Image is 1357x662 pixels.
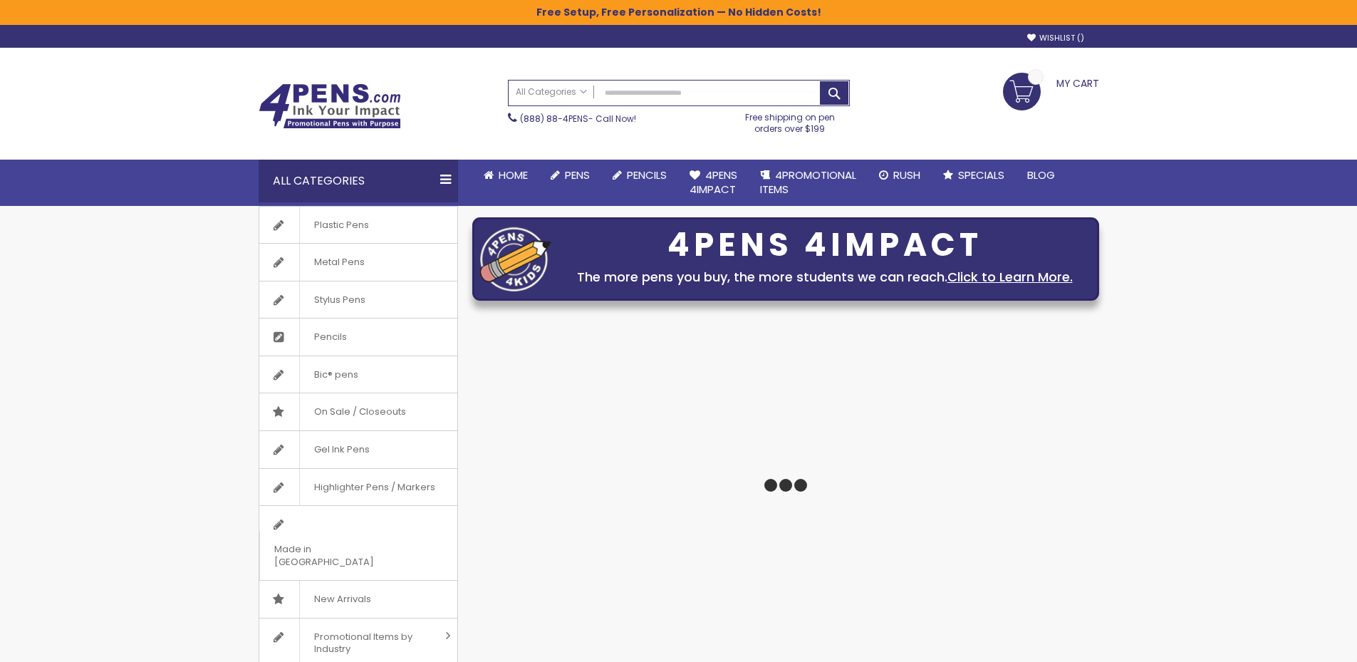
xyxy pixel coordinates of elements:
[299,281,380,319] span: Stylus Pens
[259,581,457,618] a: New Arrivals
[259,356,457,393] a: Bic® pens
[259,83,401,129] img: 4Pens Custom Pens and Promotional Products
[299,356,373,393] span: Bic® pens
[601,160,678,191] a: Pencils
[947,268,1073,286] a: Click to Learn More.
[499,167,528,182] span: Home
[299,581,385,618] span: New Arrivals
[1016,160,1066,191] a: Blog
[299,207,383,244] span: Plastic Pens
[749,160,868,206] a: 4PROMOTIONALITEMS
[259,531,422,580] span: Made in [GEOGRAPHIC_DATA]
[932,160,1016,191] a: Specials
[259,393,457,430] a: On Sale / Closeouts
[558,267,1091,287] div: The more pens you buy, the more students we can reach.
[558,230,1091,260] div: 4PENS 4IMPACT
[627,167,667,182] span: Pencils
[299,393,420,430] span: On Sale / Closeouts
[259,319,457,356] a: Pencils
[259,160,458,202] div: All Categories
[690,167,737,197] span: 4Pens 4impact
[299,319,361,356] span: Pencils
[520,113,636,125] span: - Call Now!
[259,469,457,506] a: Highlighter Pens / Markers
[259,244,457,281] a: Metal Pens
[480,227,551,291] img: four_pen_logo.png
[299,244,379,281] span: Metal Pens
[472,160,539,191] a: Home
[868,160,932,191] a: Rush
[565,167,590,182] span: Pens
[730,106,850,135] div: Free shipping on pen orders over $199
[958,167,1004,182] span: Specials
[259,207,457,244] a: Plastic Pens
[259,281,457,319] a: Stylus Pens
[760,167,856,197] span: 4PROMOTIONAL ITEMS
[516,86,587,98] span: All Categories
[259,431,457,468] a: Gel Ink Pens
[539,160,601,191] a: Pens
[1027,33,1084,43] a: Wishlist
[509,81,594,104] a: All Categories
[1027,167,1055,182] span: Blog
[299,431,384,468] span: Gel Ink Pens
[893,167,920,182] span: Rush
[299,469,449,506] span: Highlighter Pens / Markers
[520,113,588,125] a: (888) 88-4PENS
[678,160,749,206] a: 4Pens4impact
[259,506,457,580] a: Made in [GEOGRAPHIC_DATA]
